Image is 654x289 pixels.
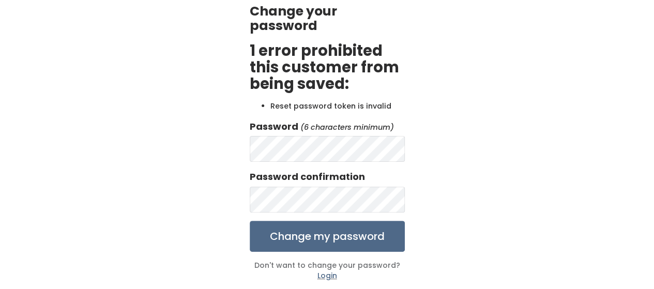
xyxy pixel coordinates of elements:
[250,252,405,281] div: Don't want to change your password?
[250,4,405,33] h3: Change your password
[270,101,405,112] li: Reset password token is invalid
[250,43,405,93] h2: 1 error prohibited this customer from being saved:
[250,170,365,184] label: Password confirmation
[250,120,298,133] label: Password
[317,270,337,281] a: Login
[250,221,405,252] input: Change my password
[300,122,394,132] em: (6 characters minimum)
